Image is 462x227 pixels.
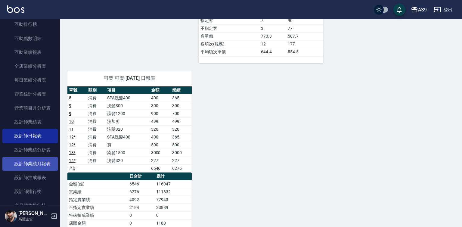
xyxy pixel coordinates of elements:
td: 111832 [155,188,192,196]
td: 77 [286,24,323,32]
td: 6276 [171,164,192,172]
a: 營業統計分析表 [2,87,58,101]
td: 365 [171,133,192,141]
td: 227 [171,157,192,164]
td: 剪 [106,141,149,149]
td: 4092 [128,196,155,204]
td: 客單價 [199,32,259,40]
td: 227 [150,157,171,164]
td: 消費 [87,102,106,110]
td: 3000 [150,149,171,157]
a: 互助業績報表 [2,45,58,59]
td: 499 [150,117,171,125]
td: 洗髮320 [106,157,149,164]
th: 業績 [171,86,192,94]
a: 設計師業績月報表 [2,157,58,171]
td: 消費 [87,94,106,102]
a: 商品銷售排行榜 [2,199,58,213]
td: 365 [171,94,192,102]
td: 店販金額 [67,219,128,227]
td: 消費 [87,117,106,125]
a: 8 [69,95,71,100]
a: 設計師日報表 [2,129,58,143]
td: 320 [150,125,171,133]
td: 合計 [67,164,87,172]
td: 0 [128,211,155,219]
th: 類別 [87,86,106,94]
td: 護髮1200 [106,110,149,117]
td: 77943 [155,196,192,204]
td: SPA洗髮400 [106,133,149,141]
td: 洗加剪 [106,117,149,125]
td: 6546 [128,180,155,188]
a: 互助排行榜 [2,17,58,31]
td: 金額(虛) [67,180,128,188]
td: 消費 [87,133,106,141]
td: 300 [171,102,192,110]
button: 登出 [432,4,455,15]
td: 1180 [155,219,192,227]
td: 特殊抽成業績 [67,211,128,219]
a: 營業項目月分析表 [2,101,58,115]
td: 554.5 [286,48,323,56]
td: 90 [286,17,323,24]
td: 177 [286,40,323,48]
a: 全店業績分析表 [2,59,58,73]
td: 消費 [87,157,106,164]
td: 500 [150,141,171,149]
a: 9 [69,103,71,108]
td: 587.7 [286,32,323,40]
p: 高階主管 [18,216,49,222]
td: 消費 [87,110,106,117]
td: 499 [171,117,192,125]
td: 900 [150,110,171,117]
a: 11 [69,127,74,132]
td: 7 [259,17,286,24]
td: 2184 [128,204,155,211]
td: 116047 [155,180,192,188]
td: 400 [150,133,171,141]
img: Logo [7,5,24,13]
td: 6276 [128,188,155,196]
td: 300 [150,102,171,110]
td: 消費 [87,125,106,133]
td: 指定實業績 [67,196,128,204]
td: 消費 [87,141,106,149]
td: 0 [128,219,155,227]
td: 773.3 [259,32,286,40]
a: 設計師業績表 [2,115,58,129]
td: 不指定客 [199,24,259,32]
th: 單號 [67,86,87,94]
td: 客項次(服務) [199,40,259,48]
a: 10 [69,119,74,124]
th: 金額 [150,86,171,94]
button: AS9 [408,4,429,16]
td: 指定客 [199,17,259,24]
td: 700 [171,110,192,117]
td: 實業績 [67,188,128,196]
button: save [393,4,405,16]
th: 項目 [106,86,149,94]
a: 設計師排行榜 [2,185,58,198]
td: 12 [259,40,286,48]
td: 3000 [171,149,192,157]
th: 日合計 [128,173,155,180]
td: 400 [150,94,171,102]
a: 設計師業績分析表 [2,143,58,157]
td: 洗髮320 [106,125,149,133]
td: 洗髮300 [106,102,149,110]
div: AS9 [418,6,427,14]
td: 不指定實業績 [67,204,128,211]
table: a dense table [67,86,192,173]
td: 644.4 [259,48,286,56]
td: 染髮1500 [106,149,149,157]
td: 平均項次單價 [199,48,259,56]
a: 9 [69,111,71,116]
td: 消費 [87,149,106,157]
th: 累計 [155,173,192,180]
a: 每日業績分析表 [2,73,58,87]
h5: [PERSON_NAME] [18,210,49,216]
td: 320 [171,125,192,133]
td: 33889 [155,204,192,211]
a: 設計師抽成報表 [2,171,58,185]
